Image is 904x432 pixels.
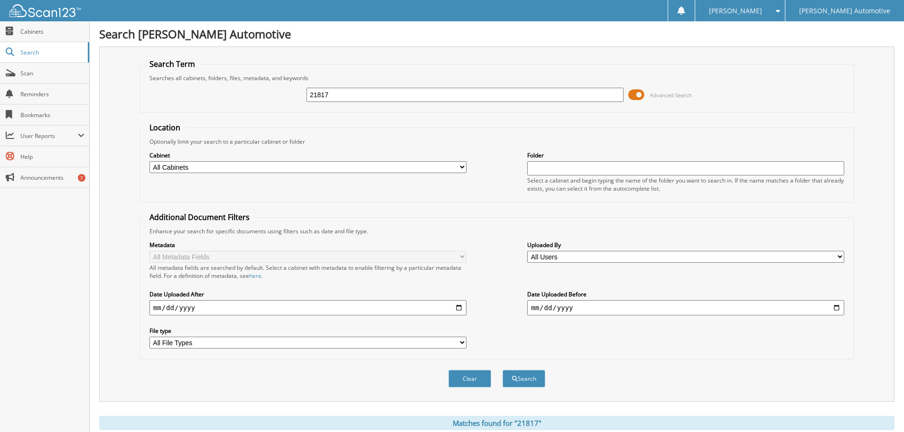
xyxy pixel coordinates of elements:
span: [PERSON_NAME] Automotive [799,8,890,14]
span: Reminders [20,90,84,98]
span: Announcements [20,174,84,182]
span: Bookmarks [20,111,84,119]
h1: Search [PERSON_NAME] Automotive [99,26,895,42]
label: Metadata [149,241,466,249]
a: here [249,272,261,280]
img: scan123-logo-white.svg [9,4,81,17]
div: 7 [78,174,85,182]
span: Help [20,153,84,161]
button: Clear [448,370,491,387]
label: Uploaded By [527,241,844,249]
input: end [527,300,844,315]
label: Folder [527,151,844,159]
legend: Additional Document Filters [145,212,254,222]
div: Optionally limit your search to a particular cabinet or folder [145,138,849,146]
button: Search [503,370,545,387]
span: User Reports [20,132,78,140]
label: Cabinet [149,151,466,159]
div: Searches all cabinets, folders, files, metadata, and keywords [145,74,849,82]
label: Date Uploaded Before [527,290,844,298]
div: Select a cabinet and begin typing the name of the folder you want to search in. If the name match... [527,176,844,193]
span: Cabinets [20,28,84,36]
legend: Search Term [145,59,200,69]
label: Date Uploaded After [149,290,466,298]
span: [PERSON_NAME] [709,8,762,14]
label: File type [149,327,466,335]
div: Enhance your search for specific documents using filters such as date and file type. [145,227,849,235]
input: start [149,300,466,315]
legend: Location [145,122,185,133]
span: Search [20,48,83,56]
span: Scan [20,69,84,77]
div: Matches found for "21817" [99,416,895,430]
span: Advanced Search [650,92,692,99]
div: All metadata fields are searched by default. Select a cabinet with metadata to enable filtering b... [149,264,466,280]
